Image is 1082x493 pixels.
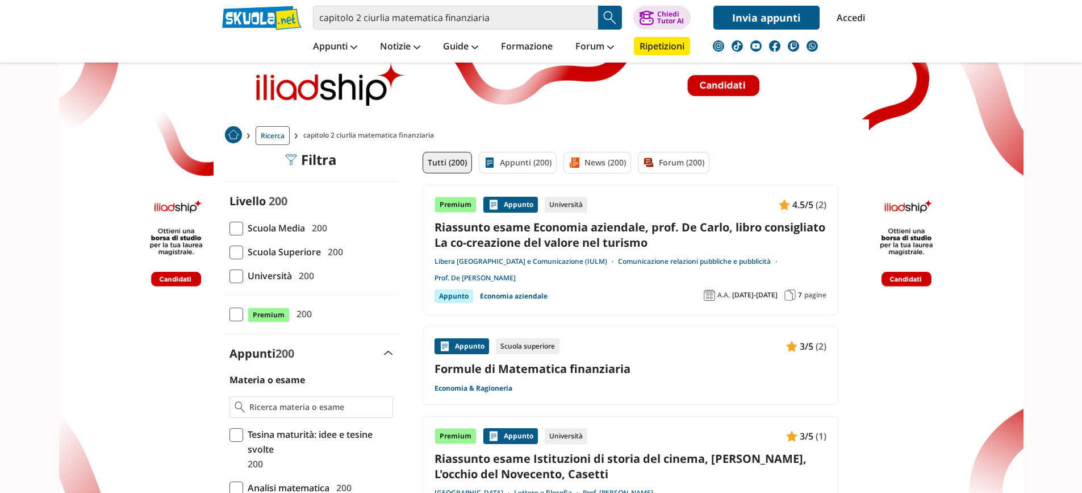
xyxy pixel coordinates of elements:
img: Appunti contenuto [779,199,790,210]
img: tiktok [732,40,743,52]
a: News (200) [563,152,631,173]
span: 200 [269,193,287,209]
a: Prof. De [PERSON_NAME] [435,274,516,283]
span: 200 [275,346,294,361]
span: Scuola Superiore [243,245,321,259]
div: Premium [435,428,477,444]
label: Livello [229,193,266,209]
a: Accedi [837,6,860,30]
a: Formazione [498,37,555,57]
img: Pagine [784,289,796,301]
span: [DATE]-[DATE] [732,291,778,300]
span: (1) [816,429,826,444]
img: instagram [713,40,724,52]
img: Anno accademico [704,289,715,301]
span: (2) [816,197,826,212]
img: Appunti filtro contenuto [484,157,495,168]
a: Economia & Ragioneria [435,384,512,393]
button: ChiediTutor AI [633,6,691,30]
label: Appunti [229,346,294,361]
label: Materia o esame [229,374,305,386]
span: 200 [323,245,343,259]
span: capitolo 2 ciurlia matematica finanziaria [303,126,438,145]
span: 3/5 [800,339,813,354]
a: Ripetizioni [634,37,690,55]
div: Appunto [435,338,489,354]
img: Appunti contenuto [488,430,499,442]
a: Invia appunti [713,6,820,30]
span: Scuola Media [243,221,305,235]
a: Riassunto esame Istituzioni di storia del cinema, [PERSON_NAME], L'occhio del Novecento, Casetti [435,451,826,482]
img: twitch [788,40,799,52]
div: Chiedi Tutor AI [657,11,684,24]
a: Notizie [377,37,423,57]
span: Tesina maturità: idee e tesine svolte [243,427,393,457]
a: Economia aziendale [480,289,548,303]
div: Università [545,428,587,444]
div: Scuola superiore [496,338,559,354]
div: Appunto [483,428,538,444]
img: facebook [769,40,780,52]
a: Forum (200) [638,152,709,173]
img: Apri e chiudi sezione [384,351,393,355]
img: Appunti contenuto [439,341,450,352]
a: Tutti (200) [423,152,472,173]
span: (2) [816,339,826,354]
img: News filtro contenuto [569,157,580,168]
span: 200 [243,457,263,471]
img: Ricerca materia o esame [235,401,245,413]
div: Università [545,197,587,213]
img: Appunti contenuto [786,430,797,442]
input: Ricerca materia o esame [249,401,387,413]
span: 200 [307,221,327,235]
span: Università [243,268,292,283]
a: Riassunto esame Economia aziendale, prof. De Carlo, libro consigliato La co-creazione del valore ... [435,219,826,250]
img: WhatsApp [807,40,818,52]
img: Appunti contenuto [488,199,499,210]
img: Appunti contenuto [786,341,797,352]
a: Home [225,126,242,145]
div: Appunto [483,197,538,213]
span: 4.5/5 [792,197,813,212]
img: youtube [750,40,762,52]
div: Appunto [435,289,473,303]
a: Appunti [310,37,360,57]
button: Search Button [598,6,622,30]
img: Cerca appunti, riassunti o versioni [601,9,619,26]
span: A.A. [717,291,730,300]
span: 200 [294,268,314,283]
img: Forum filtro contenuto [643,157,654,168]
span: Premium [248,308,290,322]
a: Appunti (200) [479,152,557,173]
a: Formule di Matematica finanziaria [435,361,826,376]
span: 200 [292,306,312,321]
img: Filtra filtri mobile [285,154,296,165]
span: 7 [798,291,802,300]
a: Comunicazione relazioni pubbliche e pubblicità [618,257,782,266]
img: Home [225,126,242,143]
span: 3/5 [800,429,813,444]
a: Ricerca [256,126,290,145]
input: Cerca appunti, riassunti o versioni [313,6,598,30]
div: Filtra [285,152,337,168]
div: Premium [435,197,477,213]
a: Forum [573,37,617,57]
span: pagine [804,291,826,300]
a: Guide [440,37,481,57]
a: Libera [GEOGRAPHIC_DATA] e Comunicazione (IULM) [435,257,618,266]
